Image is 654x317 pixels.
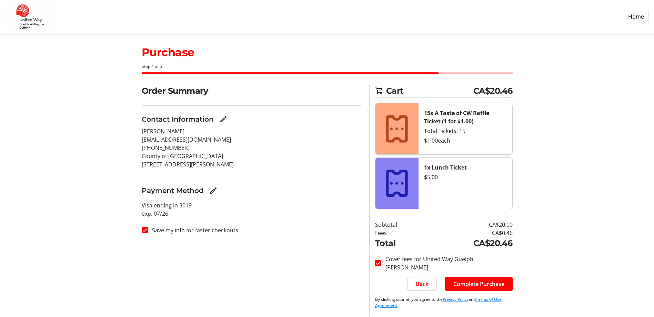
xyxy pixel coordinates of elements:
[142,44,513,61] h1: Purchase
[375,296,513,309] p: By clicking submit, you agree to the and
[424,164,467,171] strong: 1x Lunch Ticket
[375,237,424,249] td: Total
[375,296,502,308] a: Terms of Use Agreement
[142,85,361,97] h2: Order Summary
[142,144,361,152] p: [PHONE_NUMBER]
[148,226,238,234] label: Save my info for faster checkouts
[386,85,473,97] span: Cart
[142,135,361,144] p: [EMAIL_ADDRESS][DOMAIN_NAME]
[424,173,507,181] div: $5.00
[445,277,513,291] button: Complete Purchase
[381,255,513,272] label: Cover fees for United Way Guelph [PERSON_NAME]
[424,237,513,249] td: CA$20.46
[624,10,648,23] a: Home
[6,3,54,30] img: United Way Guelph Wellington Dufferin's Logo
[424,229,513,237] td: CA$0.46
[375,229,424,237] td: Fees
[142,63,513,70] div: Step 4 of 5
[424,136,507,145] div: $1.00 each
[142,114,214,124] h3: Contact Information
[416,280,429,288] span: Back
[375,221,424,229] td: Subtotal
[424,127,507,135] div: Total Tickets: 15
[142,127,361,135] p: [PERSON_NAME]
[142,160,361,168] p: [STREET_ADDRESS][PERSON_NAME]
[142,201,361,218] p: Visa ending in 3019 exp. 07/26
[408,277,437,291] button: Back
[424,221,513,229] td: CA$20.00
[473,85,513,97] span: CA$20.46
[142,185,204,196] h3: Payment Method
[453,280,504,288] span: Complete Purchase
[142,152,361,160] p: County of [GEOGRAPHIC_DATA]
[424,109,489,125] strong: 15x A Taste of CW Raffle Ticket (1 for $1.00)
[443,296,469,302] a: Privacy Policy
